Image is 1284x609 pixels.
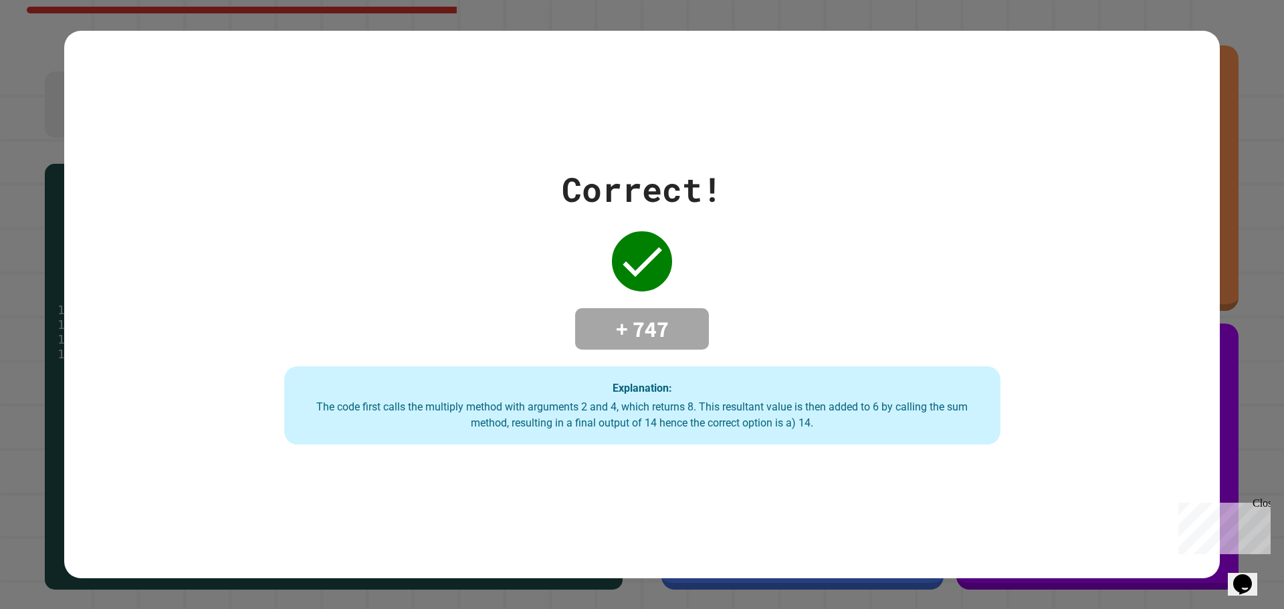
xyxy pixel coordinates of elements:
div: The code first calls the multiply method with arguments 2 and 4, which returns 8. This resultant ... [298,399,987,431]
div: Chat with us now!Close [5,5,92,85]
h4: + 747 [588,315,695,343]
iframe: chat widget [1228,556,1271,596]
strong: Explanation: [613,381,672,394]
iframe: chat widget [1173,497,1271,554]
div: Correct! [562,164,722,215]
